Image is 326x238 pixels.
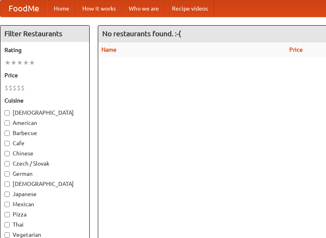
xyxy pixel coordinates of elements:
li: ★ [29,58,35,67]
label: Barbecue [4,129,85,137]
h4: Filter Restaurants [0,26,89,42]
input: [DEMOGRAPHIC_DATA] [4,181,10,187]
input: Vegetarian [4,232,10,238]
ng-pluralize: No restaurants found. :-( [102,30,181,37]
label: American [4,119,85,127]
input: Chinese [4,151,10,156]
input: German [4,171,10,177]
label: [DEMOGRAPHIC_DATA] [4,109,85,117]
input: [DEMOGRAPHIC_DATA] [4,110,10,116]
li: $ [17,83,21,92]
input: American [4,120,10,126]
a: Home [47,0,76,17]
input: Pizza [4,212,10,217]
input: Barbecue [4,131,10,136]
li: ★ [4,58,11,67]
label: Cafe [4,139,85,147]
input: Japanese [4,192,10,197]
label: Chinese [4,149,85,157]
label: German [4,170,85,178]
a: FoodMe [0,0,47,17]
a: Recipe videos [165,0,214,17]
label: Japanese [4,190,85,198]
a: Price [289,46,303,53]
li: $ [9,83,13,92]
a: Who we are [122,0,165,17]
input: Czech / Slovak [4,161,10,166]
li: ★ [17,58,23,67]
label: Thai [4,221,85,229]
label: [DEMOGRAPHIC_DATA] [4,180,85,188]
li: $ [13,83,17,92]
label: Mexican [4,200,85,208]
li: $ [21,83,25,92]
li: ★ [11,58,17,67]
input: Thai [4,222,10,227]
h5: Cuisine [4,96,85,105]
input: Mexican [4,202,10,207]
label: Pizza [4,210,85,218]
input: Cafe [4,141,10,146]
h5: Price [4,71,85,79]
label: Czech / Slovak [4,159,85,168]
a: How it works [76,0,122,17]
li: $ [4,83,9,92]
h5: Rating [4,46,85,54]
a: Name [101,46,117,53]
li: ★ [23,58,29,67]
